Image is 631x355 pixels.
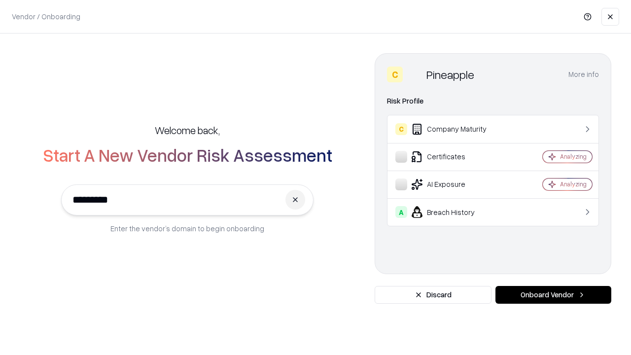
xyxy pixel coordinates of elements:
div: C [395,123,407,135]
div: Company Maturity [395,123,513,135]
h5: Welcome back, [155,123,220,137]
div: A [395,206,407,218]
button: Discard [375,286,491,304]
p: Vendor / Onboarding [12,11,80,22]
div: C [387,67,403,82]
button: More info [568,66,599,83]
div: Risk Profile [387,95,599,107]
div: Analyzing [560,152,587,161]
button: Onboard Vendor [495,286,611,304]
img: Pineapple [407,67,422,82]
p: Enter the vendor’s domain to begin onboarding [110,223,264,234]
div: Pineapple [426,67,474,82]
div: AI Exposure [395,178,513,190]
div: Breach History [395,206,513,218]
div: Analyzing [560,180,587,188]
div: Certificates [395,151,513,163]
h2: Start A New Vendor Risk Assessment [43,145,332,165]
